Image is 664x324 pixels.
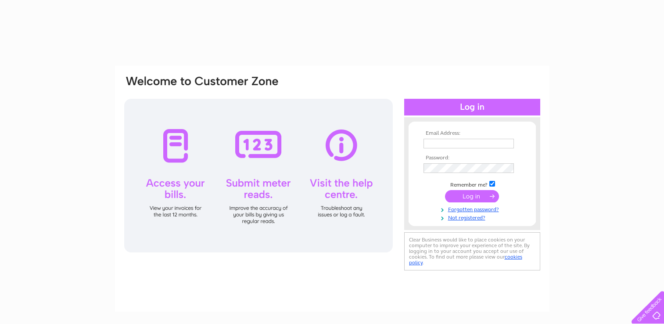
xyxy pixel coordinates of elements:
td: Remember me? [421,180,523,188]
a: cookies policy [409,254,522,266]
input: Submit [445,190,499,202]
th: Password: [421,155,523,161]
a: Forgotten password? [424,205,523,213]
div: Clear Business would like to place cookies on your computer to improve your experience of the sit... [404,232,540,270]
a: Not registered? [424,213,523,221]
th: Email Address: [421,130,523,137]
